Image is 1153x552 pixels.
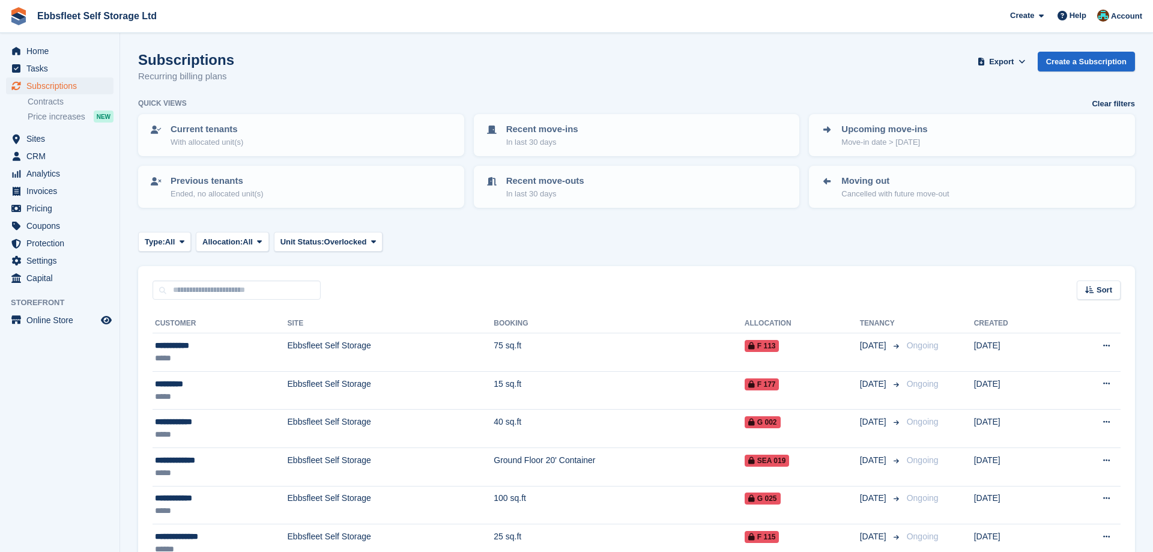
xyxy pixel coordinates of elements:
a: menu [6,217,113,234]
td: [DATE] [974,333,1059,372]
a: menu [6,252,113,269]
span: Storefront [11,297,120,309]
td: Ebbsfleet Self Storage [288,410,494,448]
span: Allocation: [202,236,243,248]
p: Recent move-outs [506,174,584,188]
th: Tenancy [860,314,902,333]
span: G 025 [745,493,781,505]
a: Preview store [99,313,113,327]
a: menu [6,148,113,165]
span: Pricing [26,200,98,217]
span: Invoices [26,183,98,199]
span: [DATE] [860,530,889,543]
span: G 002 [745,416,781,428]
span: F 177 [745,378,779,390]
a: menu [6,183,113,199]
td: 40 sq.ft [494,410,745,448]
span: Help [1070,10,1086,22]
p: Recurring billing plans [138,70,234,83]
td: [DATE] [974,447,1059,486]
a: menu [6,270,113,287]
th: Created [974,314,1059,333]
a: Contracts [28,96,113,108]
button: Type: All [138,232,191,252]
span: Protection [26,235,98,252]
img: George Spring [1097,10,1109,22]
th: Booking [494,314,745,333]
td: [DATE] [974,371,1059,410]
td: Ebbsfleet Self Storage [288,333,494,372]
span: Ongoing [907,493,939,503]
p: Ended, no allocated unit(s) [171,188,264,200]
a: Ebbsfleet Self Storage Ltd [32,6,162,26]
span: F 113 [745,340,779,352]
span: Online Store [26,312,98,329]
span: Ongoing [907,455,939,465]
span: Export [989,56,1014,68]
span: Ongoing [907,341,939,350]
td: [DATE] [974,486,1059,524]
a: Previous tenants Ended, no allocated unit(s) [139,167,463,207]
span: Capital [26,270,98,287]
span: All [165,236,175,248]
a: menu [6,43,113,59]
a: menu [6,235,113,252]
a: Clear filters [1092,98,1135,110]
p: Moving out [841,174,949,188]
a: menu [6,60,113,77]
span: Ongoing [907,379,939,389]
a: Price increases NEW [28,110,113,123]
a: Recent move-ins In last 30 days [475,115,799,155]
span: Subscriptions [26,77,98,94]
span: Price increases [28,111,85,123]
span: [DATE] [860,339,889,352]
span: [DATE] [860,492,889,505]
a: menu [6,200,113,217]
td: Ground Floor 20' Container [494,447,745,486]
a: menu [6,130,113,147]
span: Account [1111,10,1142,22]
span: Ongoing [907,417,939,426]
th: Allocation [745,314,860,333]
button: Allocation: All [196,232,269,252]
p: Move-in date > [DATE] [841,136,927,148]
a: menu [6,312,113,329]
td: Ebbsfleet Self Storage [288,447,494,486]
button: Unit Status: Overlocked [274,232,383,252]
span: [DATE] [860,378,889,390]
td: 15 sq.ft [494,371,745,410]
span: Unit Status: [280,236,324,248]
a: Current tenants With allocated unit(s) [139,115,463,155]
a: Upcoming move-ins Move-in date > [DATE] [810,115,1134,155]
td: 75 sq.ft [494,333,745,372]
span: Settings [26,252,98,269]
span: Tasks [26,60,98,77]
th: Customer [153,314,288,333]
span: Sort [1097,284,1112,296]
span: Overlocked [324,236,367,248]
p: Current tenants [171,123,243,136]
span: Sites [26,130,98,147]
h1: Subscriptions [138,52,234,68]
span: Home [26,43,98,59]
span: [DATE] [860,416,889,428]
span: Type: [145,236,165,248]
td: [DATE] [974,410,1059,448]
a: Create a Subscription [1038,52,1135,71]
td: Ebbsfleet Self Storage [288,486,494,524]
a: Moving out Cancelled with future move-out [810,167,1134,207]
span: Ongoing [907,532,939,541]
span: All [243,236,253,248]
th: Site [288,314,494,333]
p: Cancelled with future move-out [841,188,949,200]
button: Export [975,52,1028,71]
h6: Quick views [138,98,187,109]
p: In last 30 days [506,188,584,200]
img: stora-icon-8386f47178a22dfd0bd8f6a31ec36ba5ce8667c1dd55bd0f319d3a0aa187defe.svg [10,7,28,25]
p: Recent move-ins [506,123,578,136]
div: NEW [94,111,113,123]
a: menu [6,165,113,182]
span: Create [1010,10,1034,22]
span: SEA 019 [745,455,790,467]
p: Previous tenants [171,174,264,188]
